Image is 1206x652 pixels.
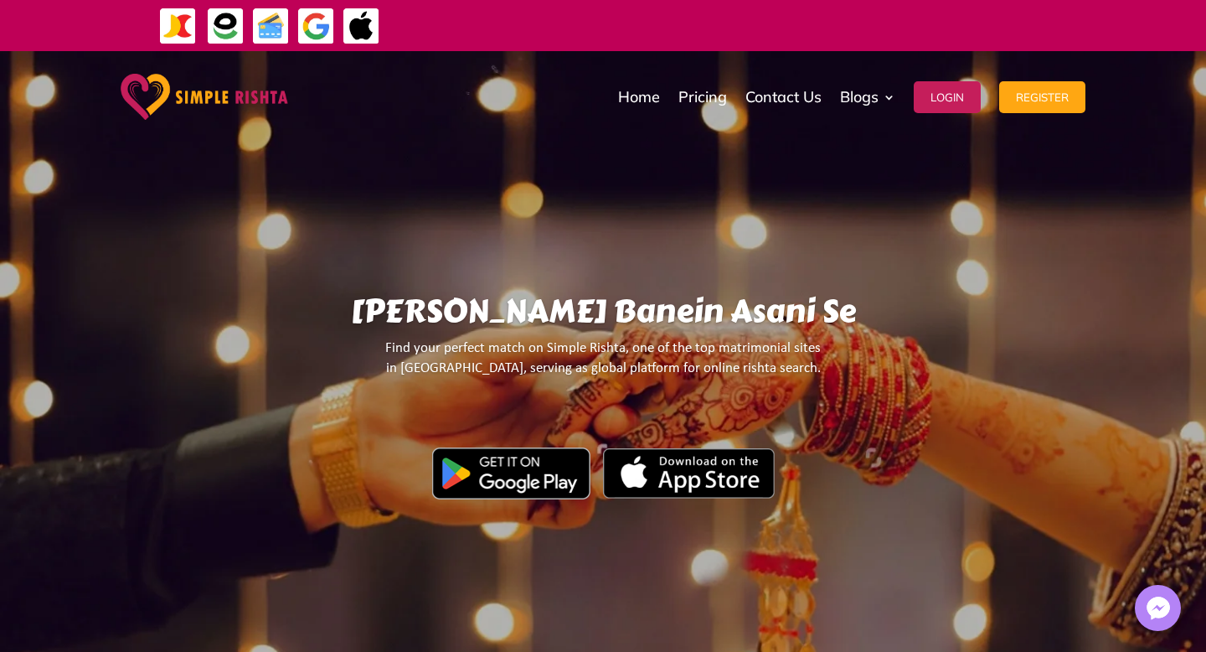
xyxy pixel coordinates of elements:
strong: JazzCash [736,18,784,32]
a: Register [999,55,1085,139]
a: Login [914,55,981,139]
a: Contact Us [745,55,822,139]
strong: EasyPaisa [786,18,837,32]
button: Register [999,81,1085,113]
img: JazzCash-icon [159,8,197,45]
img: EasyPaisa-icon [207,8,245,45]
button: Login [914,81,981,113]
img: GooglePay-icon [297,8,335,45]
img: ApplePay-icon [343,8,380,45]
a: Blogs [840,55,895,139]
img: Messenger [1142,592,1175,625]
a: Home [618,55,660,139]
img: Credit Cards [252,8,290,45]
p: Find your perfect match on Simple Rishta, one of the top matrimonial sites in [GEOGRAPHIC_DATA], ... [157,339,1049,393]
a: Pricing [678,55,727,139]
img: Google Play [432,448,590,499]
h1: [PERSON_NAME] Banein Asani Se [157,292,1049,339]
div: In-app payments support only Google Pay & Apple. , & Credit Card payments are available on the we... [431,15,1154,35]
